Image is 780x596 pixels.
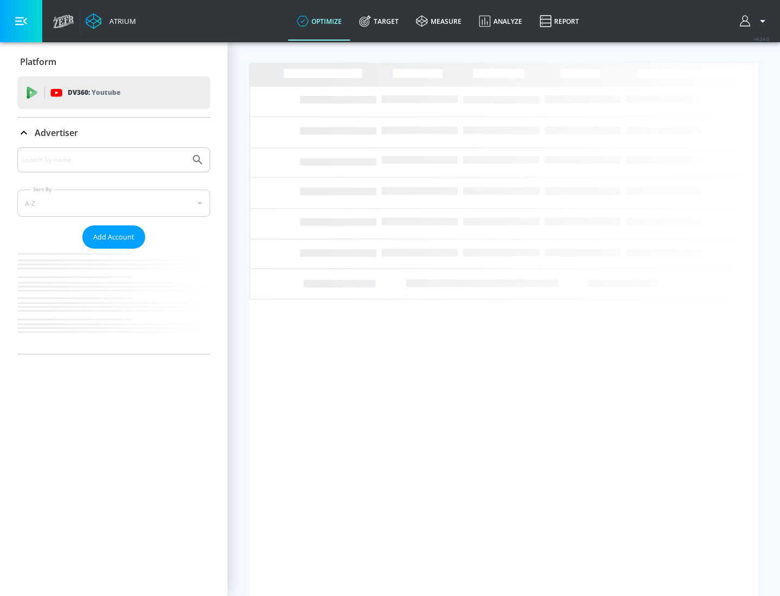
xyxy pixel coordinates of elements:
p: Youtube [92,87,120,98]
a: Target [350,2,407,41]
p: Platform [20,56,56,68]
div: A-Z [17,190,210,217]
a: Atrium [86,13,136,29]
a: optimize [288,2,350,41]
div: Advertiser [17,118,210,148]
div: DV360: Youtube [17,76,210,109]
div: Advertiser [17,147,210,354]
span: v 4.24.0 [754,36,769,42]
a: Report [531,2,588,41]
p: DV360: [68,87,120,99]
input: Search by name [22,153,186,167]
div: Platform [17,47,210,77]
label: Sort By [31,186,54,193]
a: Analyze [470,2,531,41]
p: Advertiser [35,127,78,139]
button: Add Account [82,225,145,249]
span: Add Account [93,231,134,243]
div: Atrium [105,16,136,26]
a: measure [407,2,470,41]
nav: list of Advertiser [17,249,210,354]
